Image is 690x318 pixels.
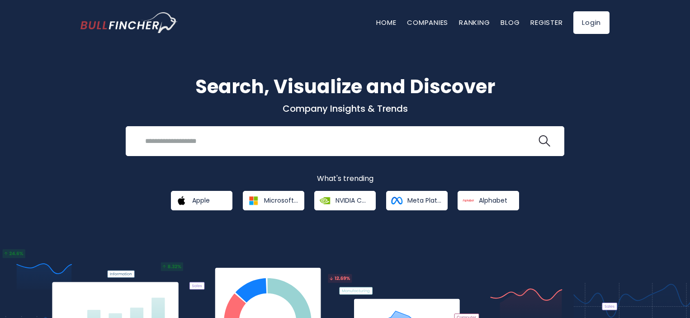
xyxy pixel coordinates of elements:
span: Meta Platforms [407,196,441,204]
a: Apple [171,191,232,210]
img: search icon [539,135,550,147]
a: Microsoft Corporation [243,191,304,210]
span: NVIDIA Corporation [336,196,369,204]
a: Home [376,18,396,27]
a: Login [573,11,610,34]
a: Go to homepage [80,12,178,33]
span: Apple [192,196,210,204]
span: Microsoft Corporation [264,196,298,204]
h1: Search, Visualize and Discover [80,72,610,101]
p: What's trending [80,174,610,184]
a: Meta Platforms [386,191,448,210]
a: Blog [501,18,520,27]
a: Ranking [459,18,490,27]
a: Companies [407,18,448,27]
span: Alphabet [479,196,507,204]
p: Company Insights & Trends [80,103,610,114]
a: NVIDIA Corporation [314,191,376,210]
a: Alphabet [458,191,519,210]
img: bullfincher logo [80,12,178,33]
a: Register [530,18,562,27]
